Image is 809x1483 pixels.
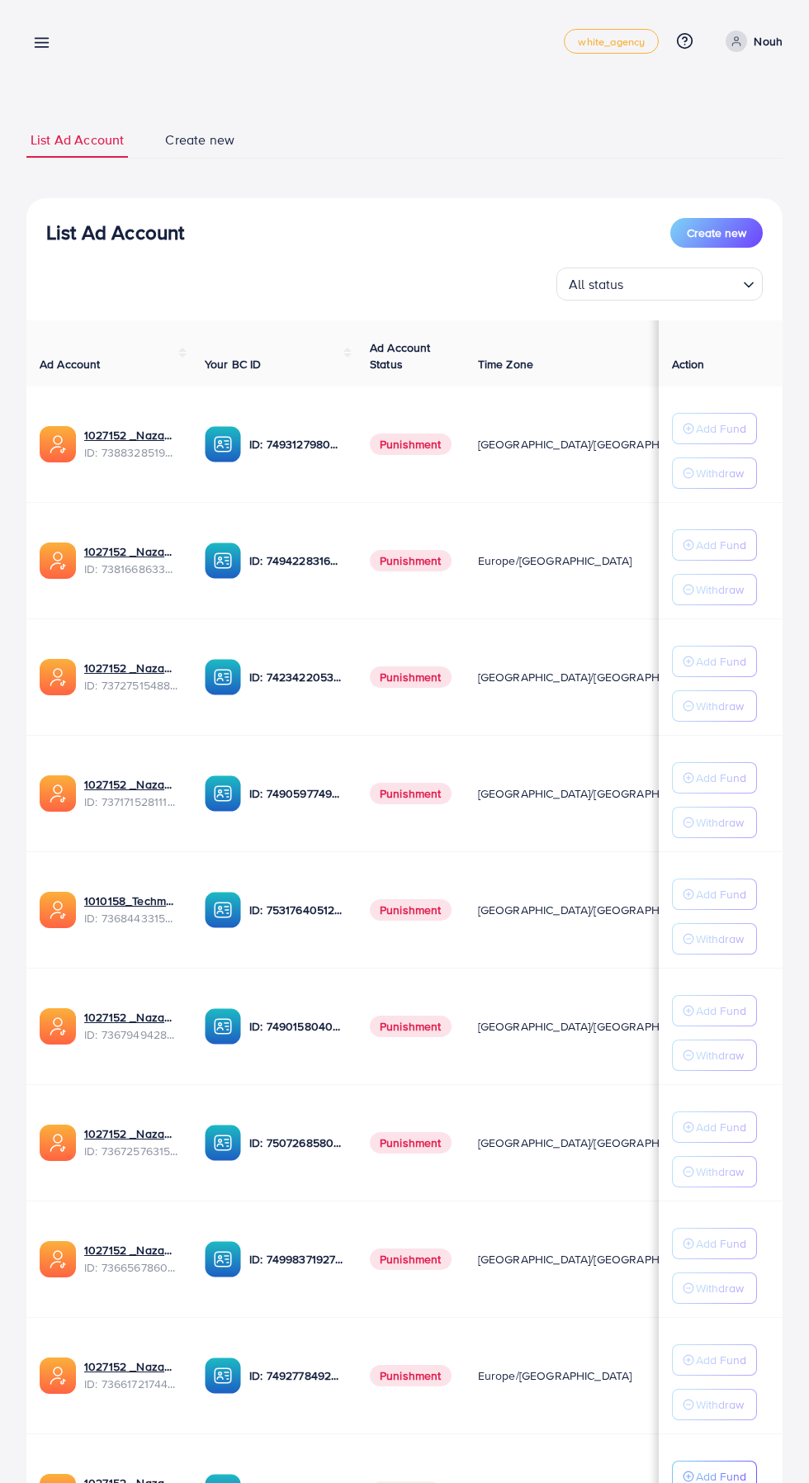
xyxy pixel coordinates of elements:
[205,1241,241,1277] img: ic-ba-acc.ded83a64.svg
[478,785,707,802] span: [GEOGRAPHIC_DATA]/[GEOGRAPHIC_DATA]
[205,775,241,812] img: ic-ba-acc.ded83a64.svg
[249,1016,343,1036] p: ID: 7490158040596217873
[696,884,746,904] p: Add Fund
[84,910,178,926] span: ID: 7368443315504726017
[696,651,746,671] p: Add Fund
[84,1125,178,1159] div: <span class='underline'>1027152 _Nazaagency_016</span></br>7367257631523782657
[84,1143,178,1159] span: ID: 7367257631523782657
[84,1026,178,1043] span: ID: 7367949428067450896
[249,784,343,803] p: ID: 7490597749134508040
[672,1156,757,1187] button: Withdraw
[696,1117,746,1137] p: Add Fund
[696,929,744,949] p: Withdraw
[696,463,744,483] p: Withdraw
[84,543,178,560] a: 1027152 _Nazaagency_023
[84,1358,178,1392] div: <span class='underline'>1027152 _Nazaagency_018</span></br>7366172174454882305
[205,426,241,462] img: ic-ba-acc.ded83a64.svg
[370,899,452,921] span: Punishment
[696,419,746,438] p: Add Fund
[696,1045,744,1065] p: Withdraw
[249,551,343,571] p: ID: 7494228316518858759
[249,900,343,920] p: ID: 7531764051207716871
[672,690,757,722] button: Withdraw
[754,31,783,51] p: Nouh
[672,574,757,605] button: Withdraw
[696,1162,744,1182] p: Withdraw
[370,1365,452,1386] span: Punishment
[370,339,431,372] span: Ad Account Status
[84,1009,178,1026] a: 1027152 _Nazaagency_003
[205,1357,241,1394] img: ic-ba-acc.ded83a64.svg
[672,1228,757,1259] button: Add Fund
[670,218,763,248] button: Create new
[84,427,178,443] a: 1027152 _Nazaagency_019
[578,36,645,47] span: white_agency
[205,892,241,928] img: ic-ba-acc.ded83a64.svg
[672,529,757,561] button: Add Fund
[84,776,178,793] a: 1027152 _Nazaagency_04
[31,130,124,149] span: List Ad Account
[696,696,744,716] p: Withdraw
[370,1248,452,1270] span: Punishment
[478,436,707,452] span: [GEOGRAPHIC_DATA]/[GEOGRAPHIC_DATA]
[672,1344,757,1376] button: Add Fund
[84,1125,178,1142] a: 1027152 _Nazaagency_016
[478,356,533,372] span: Time Zone
[84,893,178,909] a: 1010158_Techmanistan pk acc_1715599413927
[672,879,757,910] button: Add Fund
[249,1366,343,1386] p: ID: 7492778492849930241
[672,1389,757,1420] button: Withdraw
[687,225,746,241] span: Create new
[84,561,178,577] span: ID: 7381668633665093648
[672,923,757,955] button: Withdraw
[672,995,757,1026] button: Add Fund
[696,1395,744,1414] p: Withdraw
[84,794,178,810] span: ID: 7371715281112170513
[672,457,757,489] button: Withdraw
[696,1234,746,1253] p: Add Fund
[205,1008,241,1045] img: ic-ba-acc.ded83a64.svg
[696,580,744,599] p: Withdraw
[84,677,178,694] span: ID: 7372751548805726224
[696,768,746,788] p: Add Fund
[696,535,746,555] p: Add Fund
[84,1242,178,1258] a: 1027152 _Nazaagency_0051
[40,426,76,462] img: ic-ads-acc.e4c84228.svg
[40,1008,76,1045] img: ic-ads-acc.e4c84228.svg
[370,1132,452,1154] span: Punishment
[696,813,744,832] p: Withdraw
[478,902,707,918] span: [GEOGRAPHIC_DATA]/[GEOGRAPHIC_DATA]
[565,272,627,296] span: All status
[84,1376,178,1392] span: ID: 7366172174454882305
[370,434,452,455] span: Punishment
[249,434,343,454] p: ID: 7493127980932333584
[46,220,184,244] h3: List Ad Account
[739,1409,797,1471] iframe: Chat
[205,543,241,579] img: ic-ba-acc.ded83a64.svg
[249,667,343,687] p: ID: 7423422053648285697
[719,31,783,52] a: Nouh
[672,762,757,794] button: Add Fund
[249,1133,343,1153] p: ID: 7507268580682137618
[205,659,241,695] img: ic-ba-acc.ded83a64.svg
[40,775,76,812] img: ic-ads-acc.e4c84228.svg
[40,543,76,579] img: ic-ads-acc.e4c84228.svg
[370,1016,452,1037] span: Punishment
[205,356,262,372] span: Your BC ID
[249,1249,343,1269] p: ID: 7499837192777400321
[672,356,705,372] span: Action
[478,1251,707,1267] span: [GEOGRAPHIC_DATA]/[GEOGRAPHIC_DATA]
[84,1358,178,1375] a: 1027152 _Nazaagency_018
[478,552,632,569] span: Europe/[GEOGRAPHIC_DATA]
[478,1135,707,1151] span: [GEOGRAPHIC_DATA]/[GEOGRAPHIC_DATA]
[84,444,178,461] span: ID: 7388328519014645761
[478,1018,707,1035] span: [GEOGRAPHIC_DATA]/[GEOGRAPHIC_DATA]
[672,646,757,677] button: Add Fund
[696,1278,744,1298] p: Withdraw
[556,268,763,301] div: Search for option
[564,29,659,54] a: white_agency
[672,807,757,838] button: Withdraw
[84,1009,178,1043] div: <span class='underline'>1027152 _Nazaagency_003</span></br>7367949428067450896
[40,892,76,928] img: ic-ads-acc.e4c84228.svg
[84,1242,178,1276] div: <span class='underline'>1027152 _Nazaagency_0051</span></br>7366567860828749825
